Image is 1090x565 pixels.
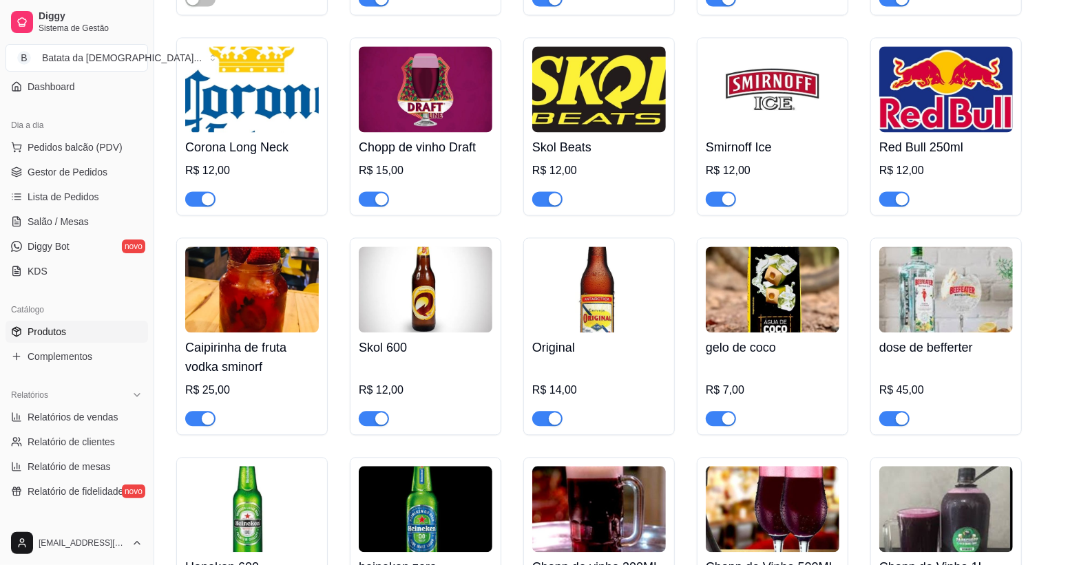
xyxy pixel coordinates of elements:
[6,299,148,321] div: Catálogo
[879,162,1013,179] div: R$ 12,00
[17,51,31,65] span: B
[532,162,666,179] div: R$ 12,00
[28,190,99,204] span: Lista de Pedidos
[879,246,1013,332] img: product-image
[6,186,148,208] a: Lista de Pedidos
[42,51,202,65] div: Batata da [DEMOGRAPHIC_DATA] ...
[28,215,89,228] span: Salão / Mesas
[28,264,48,278] span: KDS
[6,526,148,559] button: [EMAIL_ADDRESS][DOMAIN_NAME]
[532,46,666,132] img: product-image
[28,80,75,94] span: Dashboard
[185,466,319,552] img: product-image
[28,435,115,449] span: Relatório de clientes
[28,460,111,473] span: Relatório de mesas
[6,76,148,98] a: Dashboard
[6,235,148,257] a: Diggy Botnovo
[28,484,123,498] span: Relatório de fidelidade
[6,136,148,158] button: Pedidos balcão (PDV)
[532,466,666,552] img: product-image
[359,138,492,157] h4: Chopp de vinho Draft
[6,260,148,282] a: KDS
[6,456,148,478] a: Relatório de mesas
[6,519,148,541] div: Gerenciar
[532,382,666,398] div: R$ 14,00
[28,410,118,424] span: Relatórios de vendas
[706,338,839,357] h4: gelo de coco
[28,239,70,253] span: Diggy Bot
[6,211,148,233] a: Salão / Mesas
[706,466,839,552] img: product-image
[706,382,839,398] div: R$ 7,00
[879,466,1013,552] img: product-image
[185,382,319,398] div: R$ 25,00
[39,537,126,548] span: [EMAIL_ADDRESS][DOMAIN_NAME]
[39,23,143,34] span: Sistema de Gestão
[879,46,1013,132] img: product-image
[6,114,148,136] div: Dia a dia
[28,350,92,363] span: Complementos
[28,325,66,339] span: Produtos
[706,46,839,132] img: product-image
[28,165,107,179] span: Gestor de Pedidos
[6,406,148,428] a: Relatórios de vendas
[6,44,148,72] button: Select a team
[879,382,1013,398] div: R$ 45,00
[11,390,48,401] span: Relatórios
[706,138,839,157] h4: Smirnoff Ice
[706,246,839,332] img: product-image
[879,338,1013,357] h4: dose de befferter
[185,246,319,332] img: product-image
[359,162,492,179] div: R$ 15,00
[6,431,148,453] a: Relatório de clientes
[6,321,148,343] a: Produtos
[359,466,492,552] img: product-image
[185,138,319,157] h4: Corona Long Neck
[28,140,123,154] span: Pedidos balcão (PDV)
[39,10,143,23] span: Diggy
[532,138,666,157] h4: Skol Beats
[6,480,148,502] a: Relatório de fidelidadenovo
[359,338,492,357] h4: Skol 600
[6,6,148,39] a: DiggySistema de Gestão
[359,246,492,332] img: product-image
[6,345,148,367] a: Complementos
[6,161,148,183] a: Gestor de Pedidos
[185,338,319,376] h4: Caipirinha de fruta vodka sminorf
[706,162,839,179] div: R$ 12,00
[185,162,319,179] div: R$ 12,00
[879,138,1013,157] h4: Red Bull 250ml
[359,382,492,398] div: R$ 12,00
[532,246,666,332] img: product-image
[359,46,492,132] img: product-image
[185,46,319,132] img: product-image
[532,338,666,357] h4: Original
